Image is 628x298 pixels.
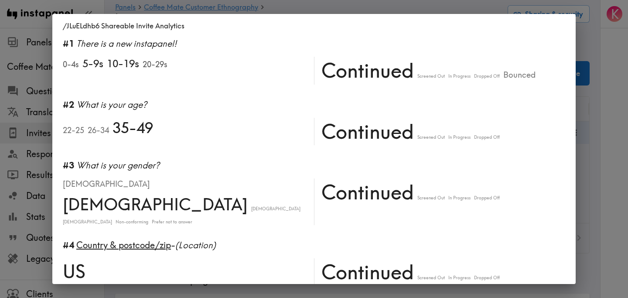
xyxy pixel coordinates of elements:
[63,219,112,225] span: [DEMOGRAPHIC_DATA]
[474,73,500,79] span: Dropped Off
[107,57,139,71] span: 10-19s
[63,38,74,49] b: #1
[417,275,445,281] span: Screened Out
[175,240,216,250] span: (Location)
[63,125,84,136] span: 22-25
[417,134,445,140] span: Screened Out
[116,219,148,225] span: Non-conforming
[321,118,414,146] span: Continued
[448,134,471,140] span: In Progress
[321,178,414,206] span: Continued
[52,14,576,38] h2: /JLuELdhb6 Shareable Invite Analytics
[63,239,565,251] div: -
[113,118,153,138] span: 35-49
[88,125,109,136] span: 26-34
[321,258,414,286] span: Continued
[321,57,414,85] span: Continued
[76,160,160,171] span: What is your gender?
[417,195,445,201] span: Screened Out
[63,258,85,284] span: US
[448,73,471,79] span: In Progress
[63,160,74,171] b: #3
[251,206,300,212] span: [DEMOGRAPHIC_DATA]
[474,195,500,201] span: Dropped Off
[143,59,167,70] span: 20-29s
[63,178,150,189] span: [DEMOGRAPHIC_DATA]
[474,275,500,281] span: Dropped Off
[76,99,147,110] span: What is your age?
[63,59,79,70] span: 0-4s
[474,134,500,140] span: Dropped Off
[417,73,445,79] span: Screened Out
[448,195,471,201] span: In Progress
[63,193,248,216] span: [DEMOGRAPHIC_DATA]
[76,240,171,250] span: Country & postcode/zip
[63,240,74,250] b: #4
[76,38,177,49] span: There is a new instapanel!
[503,69,536,81] span: Bounced
[63,99,74,110] b: #2
[82,57,103,71] span: 5-9s
[152,219,192,225] span: Prefer not to answer
[448,275,471,281] span: In Progress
